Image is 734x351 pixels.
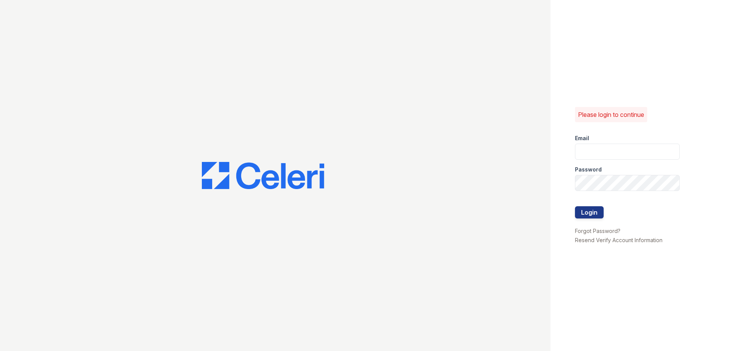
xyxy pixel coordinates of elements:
a: Forgot Password? [575,228,620,234]
label: Password [575,166,602,173]
label: Email [575,134,589,142]
a: Resend Verify Account Information [575,237,663,243]
button: Login [575,206,604,218]
p: Please login to continue [578,110,644,119]
img: CE_Logo_Blue-a8612792a0a2168367f1c8372b55b34899dd931a85d93a1a3d3e32e68fde9ad4.png [202,162,324,189]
